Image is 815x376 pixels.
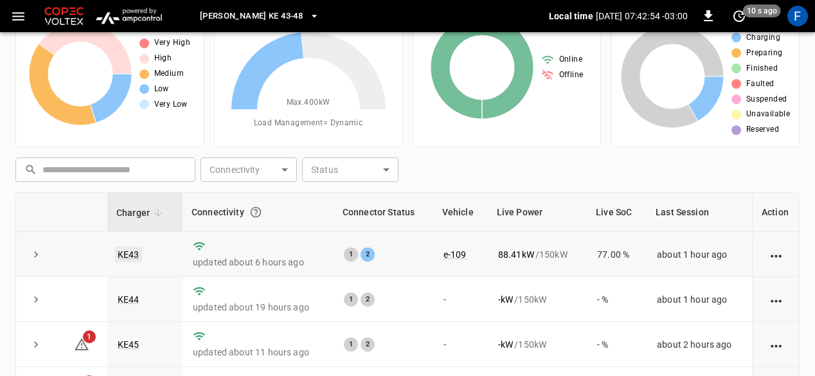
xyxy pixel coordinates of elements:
div: action cell options [768,338,784,351]
span: [PERSON_NAME] KE 43-48 [200,9,303,24]
th: Live Power [488,193,587,232]
div: 2 [361,337,375,352]
td: about 1 hour ago [647,232,752,277]
div: action cell options [768,293,784,306]
div: 1 [344,337,358,352]
span: Finished [746,62,778,75]
td: 77.00 % [587,232,647,277]
span: 1 [83,330,96,343]
span: Suspended [746,93,787,106]
div: / 150 kW [498,293,577,306]
div: Connectivity [192,201,325,224]
span: Very Low [154,98,188,111]
p: - kW [498,293,513,306]
p: 88.41 kW [498,248,534,261]
span: Medium [154,67,184,80]
span: High [154,52,172,65]
span: Preparing [746,47,783,60]
div: 1 [344,247,358,262]
td: - [433,277,488,322]
span: Reserved [746,123,779,136]
td: about 1 hour ago [647,277,752,322]
a: KE45 [118,339,139,350]
td: about 2 hours ago [647,322,752,367]
button: Connection between the charger and our software. [244,201,267,224]
th: Connector Status [334,193,433,232]
button: set refresh interval [729,6,749,26]
p: - kW [498,338,513,351]
th: Last Session [647,193,752,232]
td: - % [587,277,647,322]
th: Action [752,193,799,232]
a: KE43 [115,247,142,262]
span: Charging [746,31,780,44]
span: Offline [559,69,584,82]
div: 2 [361,292,375,307]
div: profile-icon [787,6,808,26]
div: / 150 kW [498,338,577,351]
p: [DATE] 07:42:54 -03:00 [596,10,688,22]
span: Faulted [746,78,775,91]
div: action cell options [768,248,784,261]
button: expand row [26,245,46,264]
span: Load Management = Dynamic [254,117,363,130]
p: updated about 6 hours ago [193,256,323,269]
span: Unavailable [746,108,790,121]
a: e-109 [443,249,467,260]
th: Vehicle [433,193,488,232]
img: Customer Logo [42,4,86,28]
span: Low [154,83,169,96]
button: expand row [26,290,46,309]
img: ampcontrol.io logo [91,4,166,28]
p: Local time [549,10,593,22]
div: 1 [344,292,358,307]
th: Live SoC [587,193,647,232]
span: Very High [154,37,191,49]
a: KE44 [118,294,139,305]
button: expand row [26,335,46,354]
td: - % [587,322,647,367]
span: Online [559,53,582,66]
div: / 150 kW [498,248,577,261]
button: [PERSON_NAME] KE 43-48 [195,4,325,29]
p: updated about 11 hours ago [193,346,323,359]
td: - [433,322,488,367]
div: 2 [361,247,375,262]
span: 10 s ago [743,4,781,17]
p: updated about 19 hours ago [193,301,323,314]
a: 1 [74,339,89,349]
span: Charger [116,205,166,220]
span: Max. 400 kW [287,96,330,109]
